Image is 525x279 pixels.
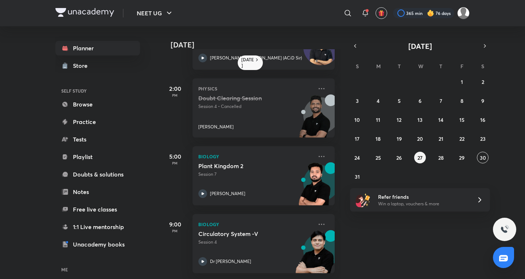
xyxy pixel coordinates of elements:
abbr: August 2, 2025 [482,78,484,85]
p: PM [160,161,190,165]
button: August 15, 2025 [456,114,468,125]
button: August 18, 2025 [372,133,384,144]
p: [PERSON_NAME] [210,190,245,197]
p: [PERSON_NAME] [PERSON_NAME] (ACiD Sir) [210,55,302,61]
h4: [DATE] [171,40,342,49]
abbr: August 25, 2025 [376,154,381,161]
abbr: August 8, 2025 [460,97,463,104]
button: August 20, 2025 [414,133,426,144]
button: August 25, 2025 [372,152,384,163]
abbr: August 17, 2025 [355,135,359,142]
button: August 11, 2025 [372,114,384,125]
abbr: August 28, 2025 [438,154,444,161]
button: August 14, 2025 [435,114,447,125]
button: August 9, 2025 [477,95,489,106]
abbr: August 22, 2025 [459,135,464,142]
h5: 9:00 [160,220,190,229]
button: August 1, 2025 [456,76,468,88]
a: Store [55,58,140,73]
img: streak [427,9,434,17]
button: August 7, 2025 [435,95,447,106]
button: NEET UG [132,6,178,20]
abbr: August 14, 2025 [438,116,443,123]
abbr: Wednesday [418,63,423,70]
button: August 21, 2025 [435,133,447,144]
abbr: Monday [376,63,381,70]
h6: [DATE] [241,57,254,69]
div: Store [73,61,92,70]
h5: Doubt Clearing Session [198,94,289,102]
button: August 16, 2025 [477,114,489,125]
button: [DATE] [360,41,480,51]
p: Session 4 • Cancelled [198,103,313,110]
p: Biology [198,220,313,229]
a: Free live classes [55,202,140,217]
abbr: August 12, 2025 [397,116,401,123]
abbr: August 7, 2025 [440,97,442,104]
p: PM [160,93,190,97]
abbr: August 21, 2025 [439,135,443,142]
abbr: August 27, 2025 [417,154,423,161]
abbr: Thursday [439,63,442,70]
a: Browse [55,97,140,112]
button: August 2, 2025 [477,76,489,88]
a: Planner [55,41,140,55]
p: Biology [198,152,313,161]
a: Company Logo [55,8,114,19]
abbr: August 18, 2025 [376,135,381,142]
button: August 22, 2025 [456,133,468,144]
abbr: August 29, 2025 [459,154,464,161]
img: unacademy [295,162,335,213]
abbr: August 3, 2025 [356,97,359,104]
h6: ME [55,263,140,276]
button: August 5, 2025 [393,95,405,106]
a: Practice [55,115,140,129]
abbr: August 9, 2025 [481,97,484,104]
button: August 23, 2025 [477,133,489,144]
img: referral [356,193,370,207]
a: Unacademy books [55,237,140,252]
span: [DATE] [408,41,432,51]
img: avatar [378,10,385,16]
abbr: August 20, 2025 [417,135,423,142]
abbr: August 31, 2025 [355,173,360,180]
img: Company Logo [55,8,114,17]
button: August 30, 2025 [477,152,489,163]
p: Dr [PERSON_NAME] [210,258,251,265]
h5: Plant Kingdom 2 [198,162,289,170]
abbr: Saturday [481,63,484,70]
button: August 24, 2025 [351,152,363,163]
p: PM [160,229,190,233]
button: August 26, 2025 [393,152,405,163]
a: Playlist [55,150,140,164]
abbr: August 13, 2025 [417,116,423,123]
h6: SELF STUDY [55,85,140,97]
abbr: August 6, 2025 [419,97,421,104]
abbr: Friday [460,63,463,70]
button: August 28, 2025 [435,152,447,163]
abbr: August 4, 2025 [377,97,380,104]
abbr: August 16, 2025 [480,116,485,123]
img: Avatar [304,34,339,69]
button: August 8, 2025 [456,95,468,106]
p: Session 7 [198,171,313,178]
p: Win a laptop, vouchers & more [378,201,468,207]
button: August 10, 2025 [351,114,363,125]
h5: 2:00 [160,84,190,93]
p: Physics [198,84,313,93]
button: avatar [376,7,387,19]
abbr: August 1, 2025 [461,78,463,85]
a: Notes [55,185,140,199]
button: August 4, 2025 [372,95,384,106]
button: August 19, 2025 [393,133,405,144]
img: unacademy [295,94,335,145]
a: Doubts & solutions [55,167,140,182]
abbr: August 15, 2025 [459,116,464,123]
p: Session 4 [198,239,313,245]
button: August 31, 2025 [351,171,363,182]
abbr: Sunday [356,63,359,70]
a: Tests [55,132,140,147]
abbr: August 24, 2025 [354,154,360,161]
abbr: August 5, 2025 [398,97,401,104]
abbr: August 23, 2025 [480,135,486,142]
